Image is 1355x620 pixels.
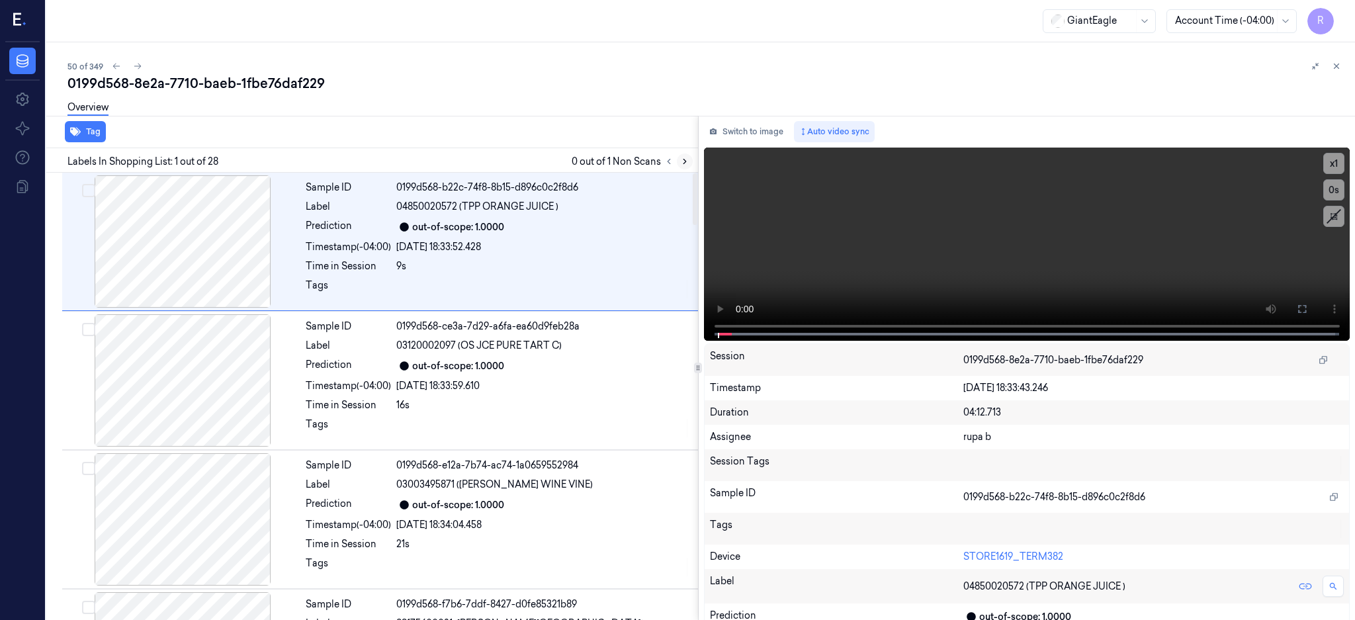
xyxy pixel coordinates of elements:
[396,240,690,254] div: [DATE] 18:33:52.428
[396,598,690,611] div: 0199d568-f7b6-7ddf-8427-d0fe85321b89
[306,259,391,273] div: Time in Session
[794,121,875,142] button: Auto video sync
[396,459,690,472] div: 0199d568-e12a-7b74-ac74-1a0659552984
[412,498,504,512] div: out-of-scope: 1.0000
[412,359,504,373] div: out-of-scope: 1.0000
[1307,8,1334,34] button: R
[67,155,218,169] span: Labels In Shopping List: 1 out of 28
[412,220,504,234] div: out-of-scope: 1.0000
[306,418,391,439] div: Tags
[710,486,963,508] div: Sample ID
[572,154,693,169] span: 0 out of 1 Non Scans
[396,339,562,353] span: 03120002097 (OS JCE PURE TART C)
[306,379,391,393] div: Timestamp (-04:00)
[306,398,391,412] div: Time in Session
[306,320,391,333] div: Sample ID
[306,497,391,513] div: Prediction
[396,398,690,412] div: 16s
[67,61,103,72] span: 50 of 349
[306,478,391,492] div: Label
[963,406,1344,420] div: 04:12.713
[306,200,391,214] div: Label
[710,518,963,539] div: Tags
[82,323,95,336] button: Select row
[306,279,391,300] div: Tags
[704,121,789,142] button: Switch to image
[396,200,558,214] span: 04850020572 (TPP ORANGE JUICE )
[396,259,690,273] div: 9s
[82,601,95,614] button: Select row
[963,381,1344,395] div: [DATE] 18:33:43.246
[82,462,95,475] button: Select row
[82,184,95,197] button: Select row
[1323,179,1344,200] button: 0s
[67,101,109,116] a: Overview
[306,339,391,353] div: Label
[710,406,963,420] div: Duration
[963,430,1344,444] div: rupa b
[396,320,690,333] div: 0199d568-ce3a-7d29-a6fa-ea60d9feb28a
[306,537,391,551] div: Time in Session
[710,574,963,598] div: Label
[710,349,963,371] div: Session
[396,478,593,492] span: 03003495871 ([PERSON_NAME] WINE VINE)
[306,518,391,532] div: Timestamp (-04:00)
[306,181,391,195] div: Sample ID
[306,598,391,611] div: Sample ID
[710,430,963,444] div: Assignee
[396,181,690,195] div: 0199d568-b22c-74f8-8b15-d896c0c2f8d6
[963,490,1145,504] span: 0199d568-b22c-74f8-8b15-d896c0c2f8d6
[306,240,391,254] div: Timestamp (-04:00)
[710,550,963,564] div: Device
[306,219,391,235] div: Prediction
[396,379,690,393] div: [DATE] 18:33:59.610
[710,455,963,476] div: Session Tags
[67,74,1344,93] div: 0199d568-8e2a-7710-baeb-1fbe76daf229
[306,556,391,578] div: Tags
[710,381,963,395] div: Timestamp
[306,459,391,472] div: Sample ID
[396,518,690,532] div: [DATE] 18:34:04.458
[963,550,1344,564] div: STORE1619_TERM382
[306,358,391,374] div: Prediction
[65,121,106,142] button: Tag
[1323,153,1344,174] button: x1
[396,537,690,551] div: 21s
[963,580,1125,594] span: 04850020572 (TPP ORANGE JUICE )
[963,353,1143,367] span: 0199d568-8e2a-7710-baeb-1fbe76daf229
